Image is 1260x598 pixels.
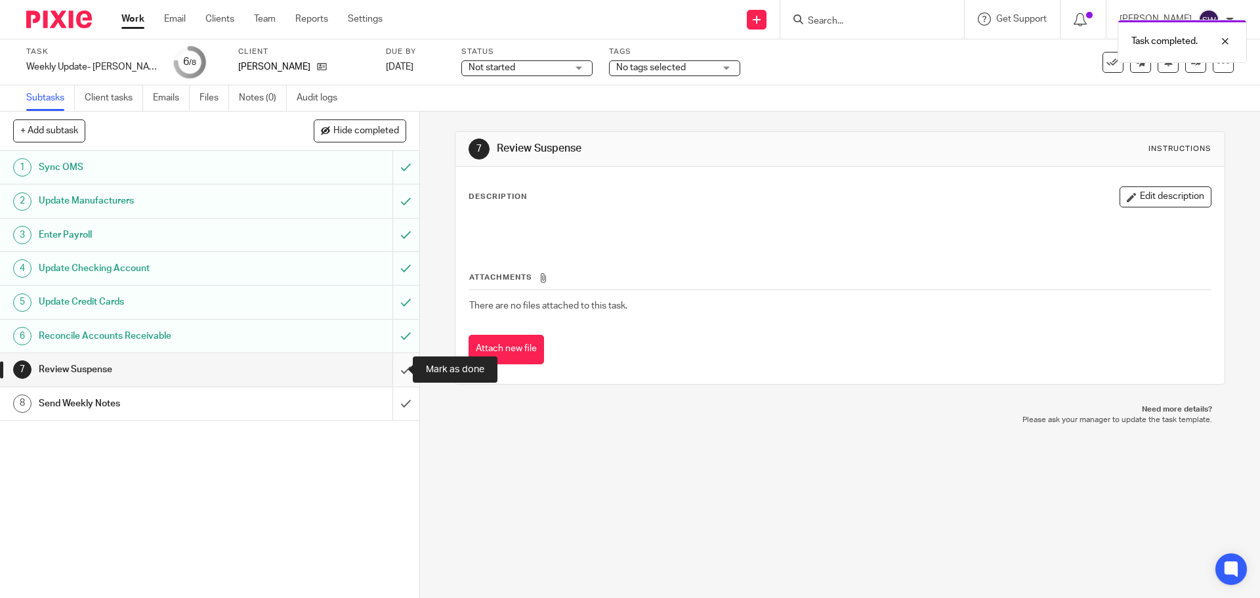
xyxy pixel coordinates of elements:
[609,47,740,57] label: Tags
[469,63,515,72] span: Not started
[26,60,157,74] div: Weekly Update- Cantera-Moore
[469,335,544,364] button: Attach new file
[13,259,31,278] div: 4
[13,226,31,244] div: 3
[1120,186,1211,207] button: Edit description
[13,395,31,413] div: 8
[39,292,266,312] h1: Update Credit Cards
[13,293,31,312] div: 5
[26,85,75,111] a: Subtasks
[616,63,686,72] span: No tags selected
[13,360,31,379] div: 7
[164,12,186,26] a: Email
[13,119,85,142] button: + Add subtask
[238,47,369,57] label: Client
[189,59,196,66] small: /8
[468,404,1211,415] p: Need more details?
[183,54,196,70] div: 6
[13,158,31,177] div: 1
[39,158,266,177] h1: Sync OMS
[26,11,92,28] img: Pixie
[39,225,266,245] h1: Enter Payroll
[39,394,266,414] h1: Send Weekly Notes
[1148,144,1211,154] div: Instructions
[121,12,144,26] a: Work
[239,85,287,111] a: Notes (0)
[39,360,266,379] h1: Review Suspense
[497,142,868,156] h1: Review Suspense
[468,415,1211,425] p: Please ask your manager to update the task template.
[1131,35,1198,48] p: Task completed.
[254,12,276,26] a: Team
[153,85,190,111] a: Emails
[469,274,532,281] span: Attachments
[348,12,383,26] a: Settings
[13,327,31,345] div: 6
[85,85,143,111] a: Client tasks
[469,192,527,202] p: Description
[297,85,347,111] a: Audit logs
[26,47,157,57] label: Task
[333,126,399,137] span: Hide completed
[386,47,445,57] label: Due by
[1198,9,1219,30] img: svg%3E
[386,62,413,72] span: [DATE]
[238,60,310,74] p: [PERSON_NAME]
[461,47,593,57] label: Status
[295,12,328,26] a: Reports
[13,192,31,211] div: 2
[314,119,406,142] button: Hide completed
[26,60,157,74] div: Weekly Update- [PERSON_NAME]
[39,259,266,278] h1: Update Checking Account
[469,301,627,310] span: There are no files attached to this task.
[199,85,229,111] a: Files
[469,139,490,160] div: 7
[205,12,234,26] a: Clients
[39,326,266,346] h1: Reconcile Accounts Receivable
[39,191,266,211] h1: Update Manufacturers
